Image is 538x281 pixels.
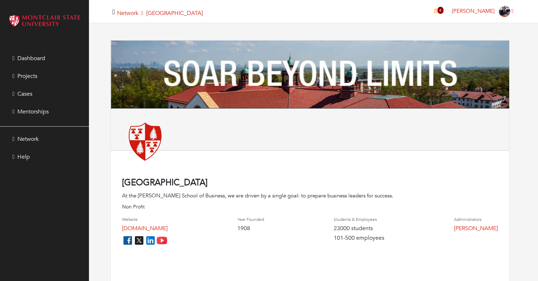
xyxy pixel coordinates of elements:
[237,225,264,232] h4: 1908
[17,54,45,62] span: Dashboard
[133,235,145,246] img: twitter_icon-7d0bafdc4ccc1285aa2013833b377ca91d92330db209b8298ca96278571368c9.png
[17,72,37,80] span: Projects
[441,7,443,16] a: 4
[454,224,498,232] a: [PERSON_NAME]
[122,235,133,246] img: facebook_icon-256f8dfc8812ddc1b8eade64b8eafd8a868ed32f90a8d2bb44f507e1979dbc24.png
[17,153,30,161] span: Help
[122,192,498,200] div: At the [PERSON_NAME] School of Business, we are driven by a single goal: to prepare business lead...
[452,7,495,15] span: [PERSON_NAME]
[437,7,443,14] span: 4
[156,235,168,246] img: youtube_icon-fc3c61c8c22f3cdcae68f2f17984f5f016928f0ca0694dd5da90beefb88aa45e.png
[499,6,510,17] img: images-4.jpg
[2,87,87,101] a: Cases
[334,225,384,232] h4: 23000 students
[2,51,87,65] a: Dashboard
[145,235,156,246] img: linkedin_icon-84db3ca265f4ac0988026744a78baded5d6ee8239146f80404fb69c9eee6e8e7.png
[334,235,384,242] h4: 101-500 employees
[2,132,87,146] a: Network
[122,118,168,164] img: montclair-state-university.png
[122,203,498,211] p: Non Profit
[237,217,264,222] h4: Year Founded
[17,90,32,98] span: Cases
[117,10,203,17] h5: [GEOGRAPHIC_DATA]
[117,9,138,17] a: Network
[454,217,498,222] h4: Administrators
[334,217,384,222] h4: Students & Employees
[122,178,498,188] h4: [GEOGRAPHIC_DATA]
[122,224,168,232] a: [DOMAIN_NAME]
[2,69,87,83] a: Projects
[17,135,39,143] span: Network
[2,105,87,119] a: Mentorships
[122,217,168,222] h4: Website
[2,150,87,164] a: Help
[449,7,517,15] a: [PERSON_NAME]
[111,41,509,108] img: Montclair%20Banner.png
[17,108,49,116] span: Mentorships
[7,12,82,30] img: Montclair_logo.png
